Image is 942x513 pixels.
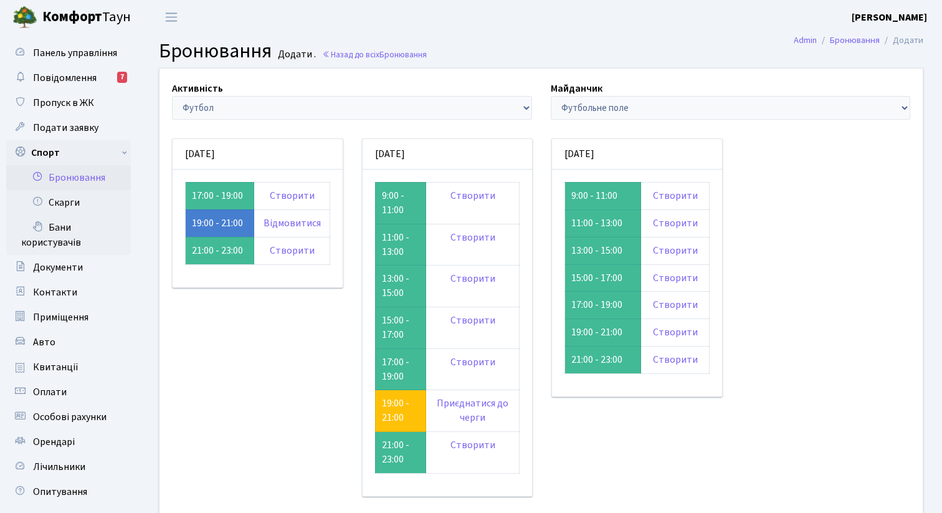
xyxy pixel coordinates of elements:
[117,72,127,83] div: 7
[450,314,495,327] a: Створити
[6,330,131,355] a: Авто
[264,216,321,230] a: Відмовитися
[159,37,272,65] span: Бронювання
[173,139,343,170] div: [DATE]
[565,264,641,292] td: 15:00 - 17:00
[186,182,254,209] td: 17:00 - 19:00
[33,385,67,399] span: Оплати
[6,355,131,380] a: Квитанції
[33,285,77,299] span: Контакти
[375,307,426,349] td: 15:00 - 17:00
[6,190,131,215] a: Скарги
[6,479,131,504] a: Опитування
[6,41,131,65] a: Панель управління
[6,215,131,255] a: Бани користувачів
[6,255,131,280] a: Документи
[852,10,927,25] a: [PERSON_NAME]
[565,182,641,209] td: 9:00 - 11:00
[192,216,243,230] a: 19:00 - 21:00
[653,216,698,230] a: Створити
[186,237,254,264] td: 21:00 - 23:00
[6,454,131,479] a: Лічильники
[6,405,131,429] a: Особові рахунки
[565,292,641,319] td: 17:00 - 19:00
[653,271,698,285] a: Створити
[830,34,880,47] a: Бронювання
[12,5,37,30] img: logo.png
[33,360,78,374] span: Квитанції
[33,261,83,274] span: Документи
[375,348,426,390] td: 17:00 - 19:00
[33,71,97,85] span: Повідомлення
[33,485,87,499] span: Опитування
[42,7,102,27] b: Комфорт
[653,325,698,339] a: Створити
[552,139,722,170] div: [DATE]
[450,438,495,452] a: Створити
[6,305,131,330] a: Приміщення
[375,224,426,266] td: 11:00 - 13:00
[322,49,427,60] a: Назад до всіхБронювання
[6,90,131,115] a: Пропуск в ЖК
[375,432,426,474] td: 21:00 - 23:00
[172,81,223,96] label: Активність
[33,335,55,349] span: Авто
[6,280,131,305] a: Контакти
[653,244,698,257] a: Створити
[565,347,641,374] td: 21:00 - 23:00
[6,65,131,90] a: Повідомлення7
[450,272,495,285] a: Створити
[33,121,98,135] span: Подати заявку
[6,429,131,454] a: Орендарі
[375,266,426,307] td: 13:00 - 15:00
[275,49,316,60] small: Додати .
[565,209,641,237] td: 11:00 - 13:00
[33,310,88,324] span: Приміщення
[270,244,315,257] a: Створити
[6,165,131,190] a: Бронювання
[450,189,495,203] a: Створити
[775,27,942,54] nav: breadcrumb
[33,96,94,110] span: Пропуск в ЖК
[33,435,75,449] span: Орендарі
[551,81,602,96] label: Майданчик
[653,189,698,203] a: Створити
[6,115,131,140] a: Подати заявку
[450,355,495,369] a: Створити
[565,319,641,347] td: 19:00 - 21:00
[880,34,923,47] li: Додати
[653,353,698,367] a: Створити
[33,46,117,60] span: Панель управління
[375,182,426,224] td: 9:00 - 11:00
[437,396,508,424] a: Приєднатися до черги
[794,34,817,47] a: Admin
[42,7,131,28] span: Таун
[6,380,131,405] a: Оплати
[379,49,427,60] span: Бронювання
[6,140,131,165] a: Спорт
[382,396,409,424] a: 19:00 - 21:00
[156,7,187,27] button: Переключити навігацію
[33,410,107,424] span: Особові рахунки
[363,139,533,170] div: [DATE]
[450,231,495,244] a: Створити
[565,237,641,264] td: 13:00 - 15:00
[653,298,698,312] a: Створити
[270,189,315,203] a: Створити
[33,460,85,474] span: Лічильники
[852,11,927,24] b: [PERSON_NAME]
